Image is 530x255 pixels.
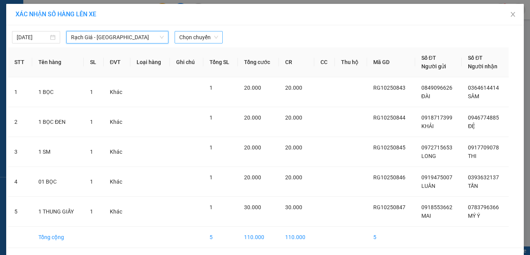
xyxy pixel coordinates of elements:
[285,114,302,121] span: 20.000
[90,179,93,185] span: 1
[468,204,499,210] span: 0783796366
[104,47,130,77] th: ĐVT
[210,144,213,151] span: 1
[8,77,32,107] td: 1
[468,174,499,180] span: 0393632137
[8,107,32,137] td: 2
[32,47,83,77] th: Tên hàng
[210,114,213,121] span: 1
[421,183,435,189] span: LUÂN
[421,114,452,121] span: 0918717399
[373,85,405,91] span: RG10250843
[421,204,452,210] span: 0918553662
[104,137,130,167] td: Khác
[468,55,483,61] span: Số ĐT
[285,144,302,151] span: 20.000
[210,174,213,180] span: 1
[32,227,83,248] td: Tổng cộng
[244,144,261,151] span: 20.000
[421,55,436,61] span: Số ĐT
[367,47,415,77] th: Mã GD
[373,114,405,121] span: RG10250844
[244,85,261,91] span: 20.000
[104,77,130,107] td: Khác
[421,153,436,159] span: LONG
[285,174,302,180] span: 20.000
[468,183,478,189] span: TẤN
[421,63,446,69] span: Người gửi
[468,123,475,129] span: ĐỆ
[90,119,93,125] span: 1
[8,137,32,167] td: 3
[17,33,48,42] input: 14/10/2025
[244,114,261,121] span: 20.000
[203,47,238,77] th: Tổng SL
[468,153,476,159] span: THI
[90,89,93,95] span: 1
[71,31,164,43] span: Rạch Giá - Hà Tiên
[285,85,302,91] span: 20.000
[314,47,335,77] th: CC
[104,167,130,197] td: Khác
[8,167,32,197] td: 4
[32,107,83,137] td: 1 BỌC ĐEN
[90,208,93,215] span: 1
[244,174,261,180] span: 20.000
[421,213,431,219] span: MAI
[421,144,452,151] span: 0972715653
[279,47,314,77] th: CR
[8,47,32,77] th: STT
[16,10,96,18] span: XÁC NHẬN SỐ HÀNG LÊN XE
[421,85,452,91] span: 0849096626
[238,47,279,77] th: Tổng cước
[104,107,130,137] td: Khác
[421,123,434,129] span: KHẢI
[502,4,524,26] button: Close
[510,11,516,17] span: close
[32,167,83,197] td: 01 BỌC
[335,47,367,77] th: Thu hộ
[421,174,452,180] span: 0919475007
[179,31,218,43] span: Chọn chuyến
[468,85,499,91] span: 0364614414
[468,144,499,151] span: 0917709078
[367,227,415,248] td: 5
[104,197,130,227] td: Khác
[468,93,479,99] span: SÂM
[159,35,164,40] span: down
[373,174,405,180] span: RG10250846
[203,227,238,248] td: 5
[84,47,104,77] th: SL
[238,227,279,248] td: 110.000
[130,47,170,77] th: Loại hàng
[32,197,83,227] td: 1 THUNG GIẤY
[210,204,213,210] span: 1
[210,85,213,91] span: 1
[373,204,405,210] span: RG10250847
[373,144,405,151] span: RG10250845
[421,93,430,99] span: ĐÀI
[285,204,302,210] span: 30.000
[8,197,32,227] td: 5
[468,213,480,219] span: MÝ Ý
[468,114,499,121] span: 0946774885
[244,204,261,210] span: 30.000
[279,227,314,248] td: 110.000
[32,137,83,167] td: 1 SM
[32,77,83,107] td: 1 BỌC
[468,63,497,69] span: Người nhận
[170,47,203,77] th: Ghi chú
[90,149,93,155] span: 1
